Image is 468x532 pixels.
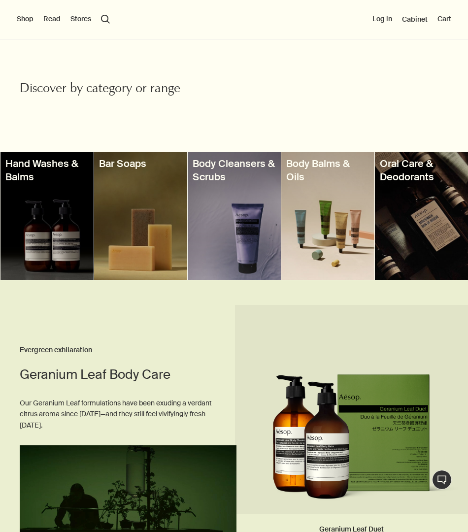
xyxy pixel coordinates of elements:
button: Shop [17,14,33,24]
img: Geranium Leaf Duet in outer carton [240,373,464,508]
button: Log in [372,14,392,24]
h3: Hand Washes & Balms [5,157,89,183]
a: Mouthwash bottlesOral Care & Deodorants [375,152,468,280]
h3: Evergreen exhilaration [20,344,217,356]
button: Stores [70,14,91,24]
h2: Geranium Leaf Body Care [20,366,217,383]
button: Live Assistance [432,470,452,490]
a: Eleos nourishing body cleanser tubeBody Cleansers & Scrubs [188,152,281,280]
h3: Oral Care & Deodorants [380,157,463,183]
h3: Body Balms & Oils [286,157,369,183]
button: Open search [101,15,110,24]
h3: Bar Soaps [99,157,182,170]
a: Four body balm tubesBody Balms & Oils [281,152,374,280]
p: Our Geranium Leaf formulations have been exuding a verdant citrus aroma since [DATE]—and they sti... [20,398,217,431]
h2: Discover by category or range [20,81,234,98]
a: Hand Wash and Hand Balm bottlesHand Washes & Balms [0,152,94,280]
a: Cabinet [402,15,428,24]
a: Three bar soaps sitting togetherBar Soaps [94,152,187,280]
button: Read [43,14,61,24]
h3: Body Cleansers & Scrubs [193,157,276,183]
button: Cart [437,14,451,24]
